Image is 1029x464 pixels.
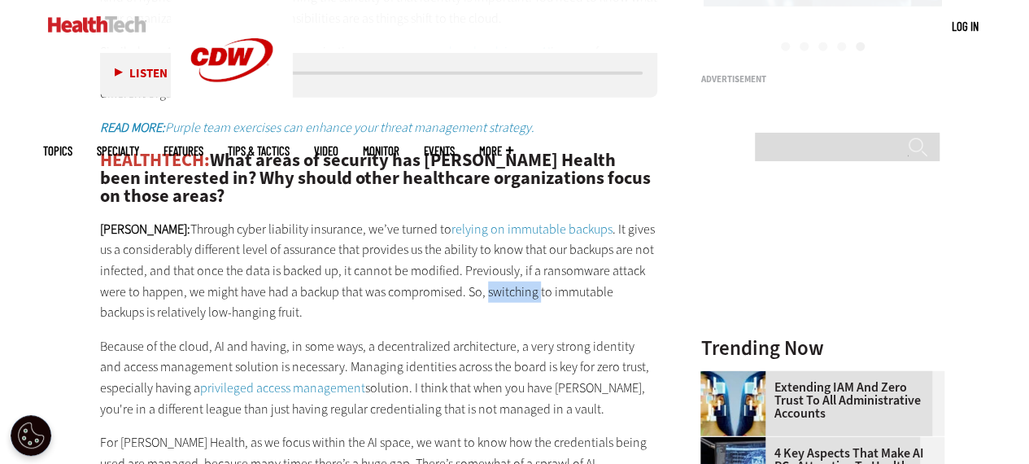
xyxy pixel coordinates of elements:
h2: What areas of security has [PERSON_NAME] Health been interested in? Why should other healthcare o... [100,151,658,206]
span: More [479,145,513,157]
a: Video [314,145,338,157]
a: Extending IAM and Zero Trust to All Administrative Accounts [700,381,935,420]
a: CDW [171,107,293,125]
p: Because of the cloud, AI and having, in some ways, a decentralized architecture, a very strong id... [100,336,658,419]
img: abstract image of woman with pixelated face [700,371,765,436]
button: Open Preferences [11,415,51,456]
a: Log in [952,19,979,33]
span: Topics [43,145,72,157]
a: relying on immutable backups [451,221,613,238]
span: Specialty [97,145,139,157]
iframe: advertisement [700,91,944,295]
h3: Trending Now [700,338,944,358]
a: Features [164,145,203,157]
p: Through cyber liability insurance, we’ve turned to . It gives us a considerably different level o... [100,219,658,323]
a: MonITor [363,145,399,157]
img: Home [48,16,146,33]
a: abstract image of woman with pixelated face [700,371,774,384]
a: privileged access management [200,379,365,396]
a: Tips & Tactics [228,145,290,157]
div: User menu [952,18,979,35]
a: Events [424,145,455,157]
a: Desktop monitor with brain AI concept [700,437,774,450]
strong: [PERSON_NAME]: [100,221,190,238]
div: Cookie Settings [11,415,51,456]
